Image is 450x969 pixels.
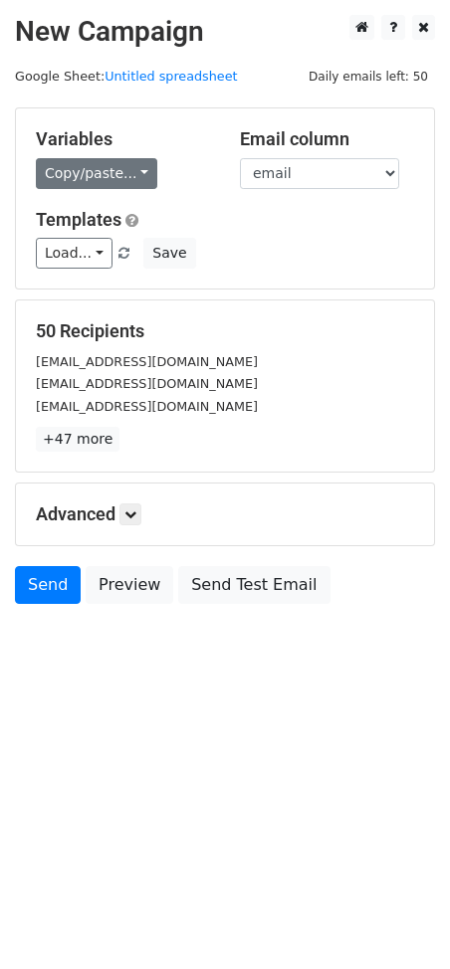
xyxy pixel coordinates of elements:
[36,503,414,525] h5: Advanced
[240,128,414,150] h5: Email column
[15,566,81,604] a: Send
[36,376,258,391] small: [EMAIL_ADDRESS][DOMAIN_NAME]
[302,66,435,88] span: Daily emails left: 50
[36,238,112,269] a: Load...
[15,69,238,84] small: Google Sheet:
[143,238,195,269] button: Save
[36,399,258,414] small: [EMAIL_ADDRESS][DOMAIN_NAME]
[36,320,414,342] h5: 50 Recipients
[15,15,435,49] h2: New Campaign
[36,209,121,230] a: Templates
[36,354,258,369] small: [EMAIL_ADDRESS][DOMAIN_NAME]
[36,158,157,189] a: Copy/paste...
[302,69,435,84] a: Daily emails left: 50
[36,128,210,150] h5: Variables
[178,566,330,604] a: Send Test Email
[36,427,119,452] a: +47 more
[86,566,173,604] a: Preview
[105,69,237,84] a: Untitled spreadsheet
